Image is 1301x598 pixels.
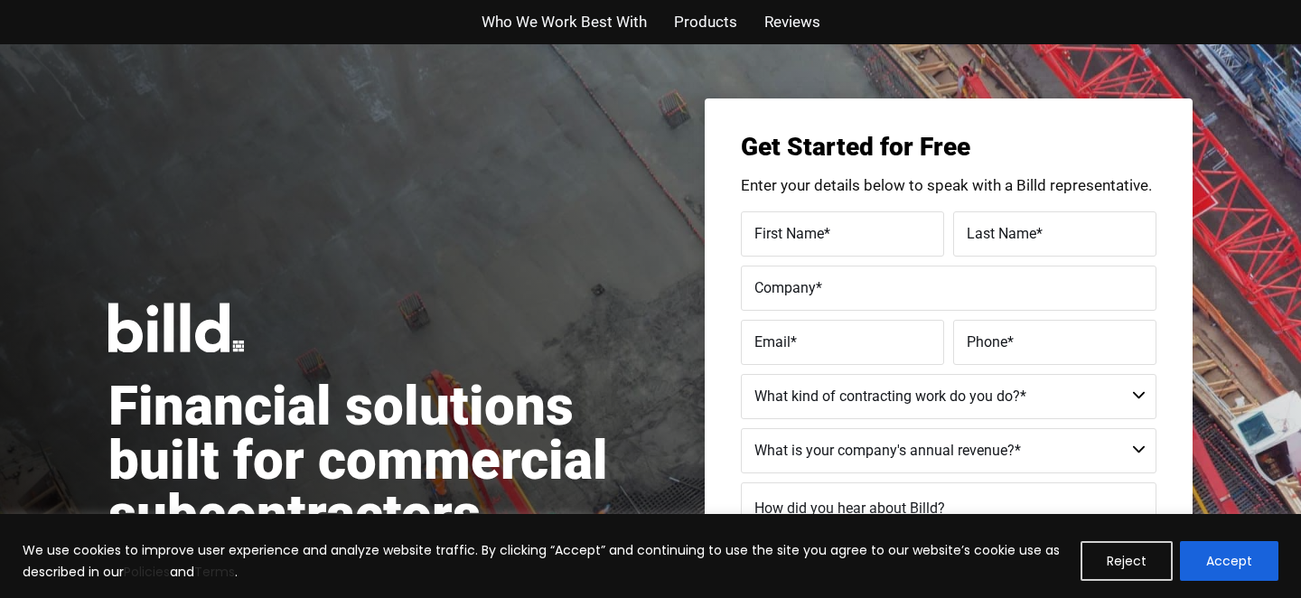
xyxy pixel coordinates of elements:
[194,563,235,581] a: Terms
[23,539,1067,583] p: We use cookies to improve user experience and analyze website traffic. By clicking “Accept” and c...
[754,332,791,350] span: Email
[741,135,1156,160] h3: Get Started for Free
[482,9,647,35] a: Who We Work Best With
[754,278,816,295] span: Company
[1180,541,1278,581] button: Accept
[764,9,820,35] a: Reviews
[741,178,1156,193] p: Enter your details below to speak with a Billd representative.
[124,563,170,581] a: Policies
[967,224,1036,241] span: Last Name
[674,9,737,35] a: Products
[108,379,650,542] h1: Financial solutions built for commercial subcontractors
[1081,541,1173,581] button: Reject
[754,500,945,517] span: How did you hear about Billd?
[967,332,1007,350] span: Phone
[754,224,824,241] span: First Name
